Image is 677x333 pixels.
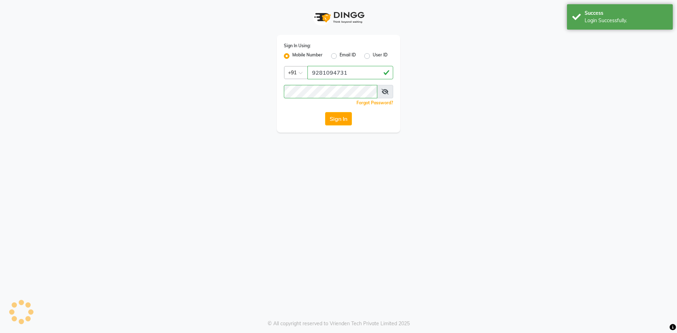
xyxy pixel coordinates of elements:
label: User ID [373,52,388,60]
input: Username [307,66,393,79]
label: Mobile Number [292,52,323,60]
img: logo1.svg [310,7,367,28]
label: Email ID [340,52,356,60]
label: Sign In Using: [284,43,311,49]
input: Username [284,85,377,98]
div: Login Successfully. [585,17,667,24]
a: Forgot Password? [356,100,393,105]
button: Sign In [325,112,352,125]
div: Success [585,10,667,17]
